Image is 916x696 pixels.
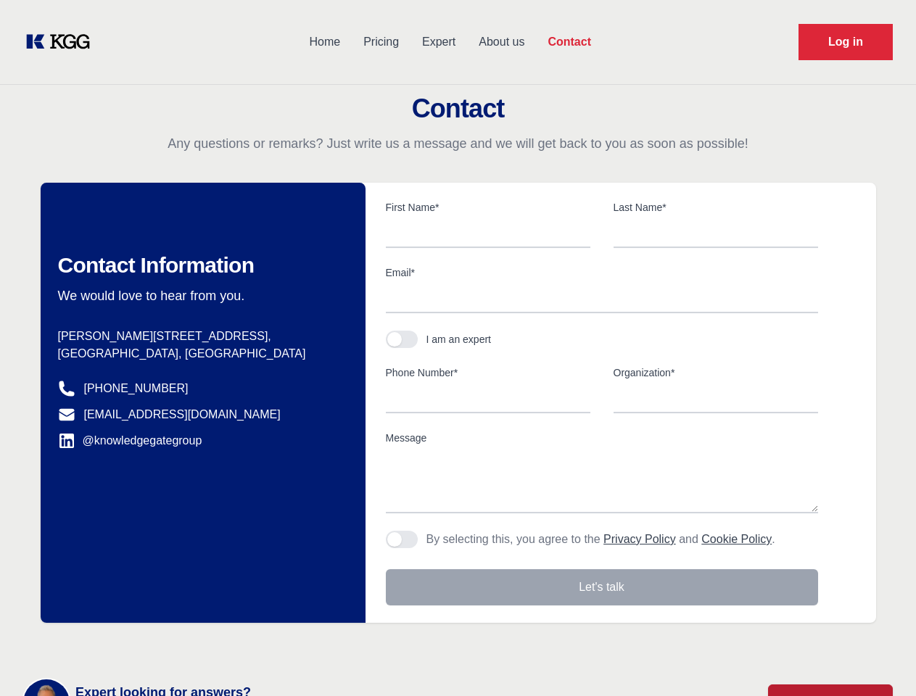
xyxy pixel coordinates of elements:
iframe: Chat Widget [843,626,916,696]
p: Any questions or remarks? Just write us a message and we will get back to you as soon as possible! [17,135,899,152]
a: KOL Knowledge Platform: Talk to Key External Experts (KEE) [23,30,102,54]
p: [PERSON_NAME][STREET_ADDRESS], [58,328,342,345]
a: @knowledgegategroup [58,432,202,449]
a: Cookie Policy [701,533,772,545]
button: Let's talk [386,569,818,605]
label: Phone Number* [386,365,590,380]
a: Contact [536,23,603,61]
a: Pricing [352,23,410,61]
a: Privacy Policy [603,533,676,545]
h2: Contact Information [58,252,342,278]
p: By selecting this, you agree to the and . [426,531,775,548]
label: First Name* [386,200,590,215]
a: About us [467,23,536,61]
p: [GEOGRAPHIC_DATA], [GEOGRAPHIC_DATA] [58,345,342,362]
div: Cookie settings [16,682,89,690]
a: [PHONE_NUMBER] [84,380,189,397]
label: Last Name* [614,200,818,215]
p: We would love to hear from you. [58,287,342,304]
h2: Contact [17,94,899,123]
div: I am an expert [426,332,492,347]
a: [EMAIL_ADDRESS][DOMAIN_NAME] [84,406,281,423]
label: Message [386,431,818,445]
a: Expert [410,23,467,61]
a: Home [297,23,352,61]
label: Email* [386,265,818,280]
a: Request Demo [799,24,893,60]
label: Organization* [614,365,818,380]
